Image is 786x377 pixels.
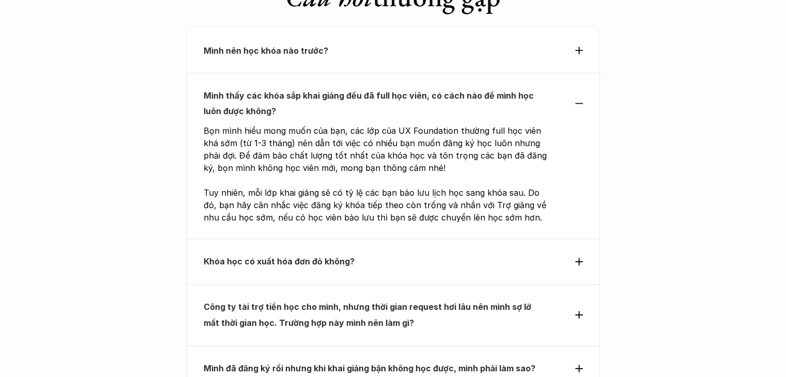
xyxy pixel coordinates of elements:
[204,124,549,174] p: Bọn mình hiểu mong muốn của bạn, các lớp của UX Foundation thường full học viên khá sớm (từ 1-3 t...
[204,363,535,373] strong: Mình đã đăng ký rồi nhưng khi khai giảng bận không học được, mình phải làm sao?
[204,302,533,327] strong: Công ty tài trợ tiền học cho mình, nhưng thời gian request hơi lâu nên mình sợ lỡ mất thời gian h...
[204,186,549,224] p: Tuy nhiên, mỗi lớp khai giảng sẽ có tỷ lệ các bạn bảo lưu lịch học sang khóa sau. Do đó, bạn hãy ...
[204,45,328,56] strong: Mình nên học khóa nào trước?
[204,90,536,116] strong: Mình thấy các khóa sắp khai giảng đều đã full học viên, có cách nào để mình học luôn được không?
[204,256,355,266] strong: Khóa học có xuất hóa đơn đỏ không?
